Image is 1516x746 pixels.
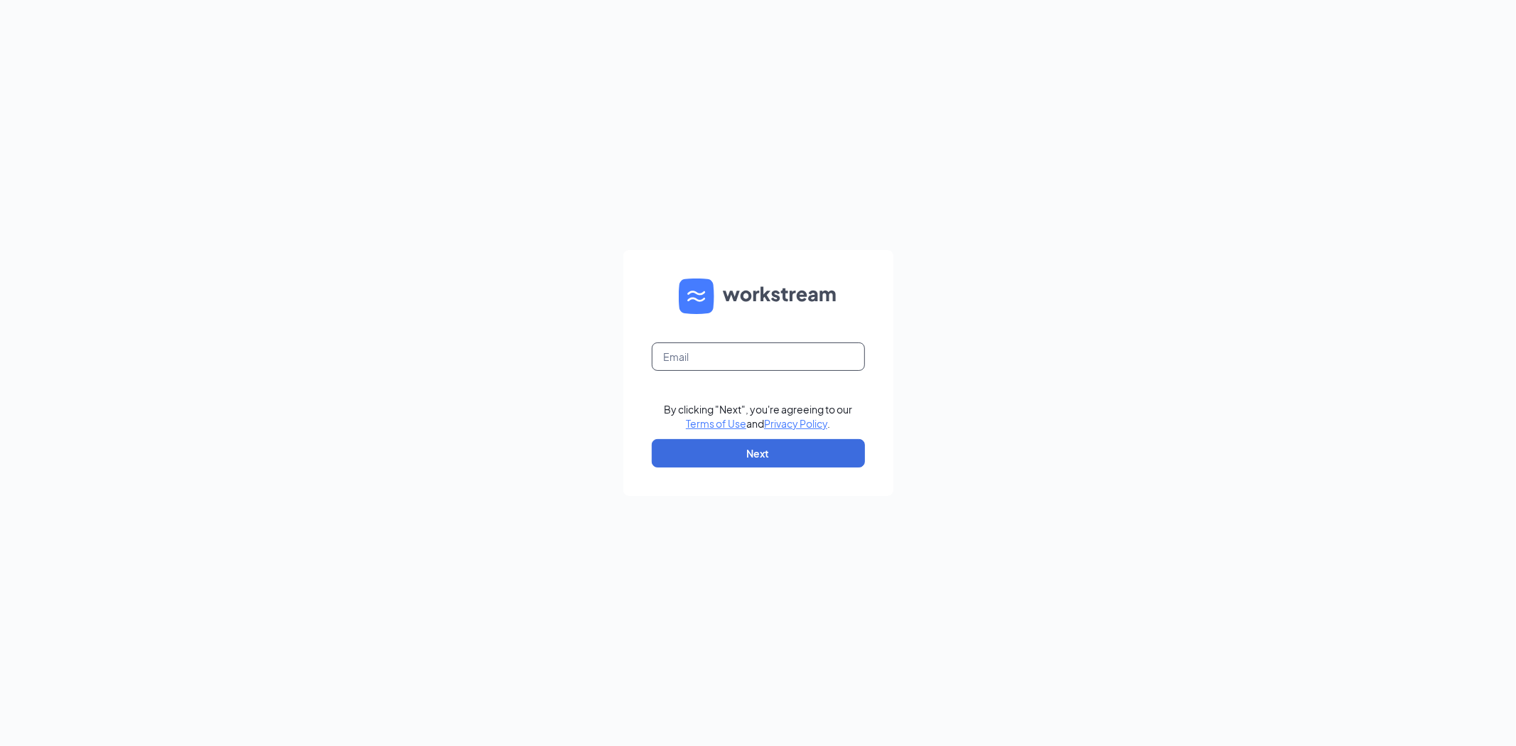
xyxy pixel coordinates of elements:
img: WS logo and Workstream text [679,279,838,314]
input: Email [652,342,865,371]
a: Terms of Use [686,417,746,430]
div: By clicking "Next", you're agreeing to our and . [664,402,852,431]
button: Next [652,439,865,467]
a: Privacy Policy [764,417,827,430]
